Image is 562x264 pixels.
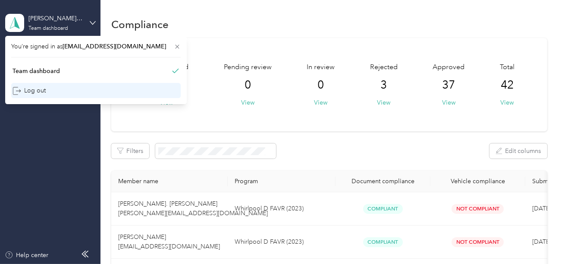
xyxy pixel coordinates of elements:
span: Compliant [363,237,403,247]
td: Whirlpool D FAVR (2023) [228,226,336,259]
button: View [442,98,455,107]
div: Vehicle compliance [437,178,518,185]
span: 0 [245,78,251,92]
iframe: Everlance-gr Chat Button Frame [514,216,562,264]
span: Compliant [363,204,403,214]
h1: Compliance [111,20,169,29]
div: Team dashboard [13,67,60,76]
div: Document compliance [342,178,424,185]
span: Not Compliant [452,204,504,214]
div: Log out [13,86,46,95]
button: View [314,98,327,107]
div: [PERSON_NAME] Whirlpool [28,14,82,23]
span: 3 [380,78,387,92]
button: Filters [111,143,149,159]
th: Program [228,171,336,192]
button: Help center [5,251,49,260]
th: Member name [111,171,228,192]
td: Whirlpool D FAVR (2023) [228,192,336,226]
span: Total [500,62,515,73]
span: Pending review [224,62,272,73]
span: 0 [317,78,324,92]
button: View [500,98,514,107]
span: [PERSON_NAME] [EMAIL_ADDRESS][DOMAIN_NAME] [118,233,220,250]
span: [PERSON_NAME]. [PERSON_NAME] [PERSON_NAME][EMAIL_ADDRESS][DOMAIN_NAME] [118,200,268,217]
button: View [377,98,390,107]
span: 42 [501,78,514,92]
span: In review [307,62,335,73]
span: [EMAIL_ADDRESS][DOMAIN_NAME] [63,43,166,50]
span: Rejected [370,62,398,73]
button: View [241,98,254,107]
span: Not Compliant [452,237,504,247]
div: Team dashboard [28,26,68,31]
span: 37 [442,78,455,92]
span: You’re signed in as [11,42,181,51]
button: Edit columns [490,143,547,159]
span: Approved [433,62,465,73]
